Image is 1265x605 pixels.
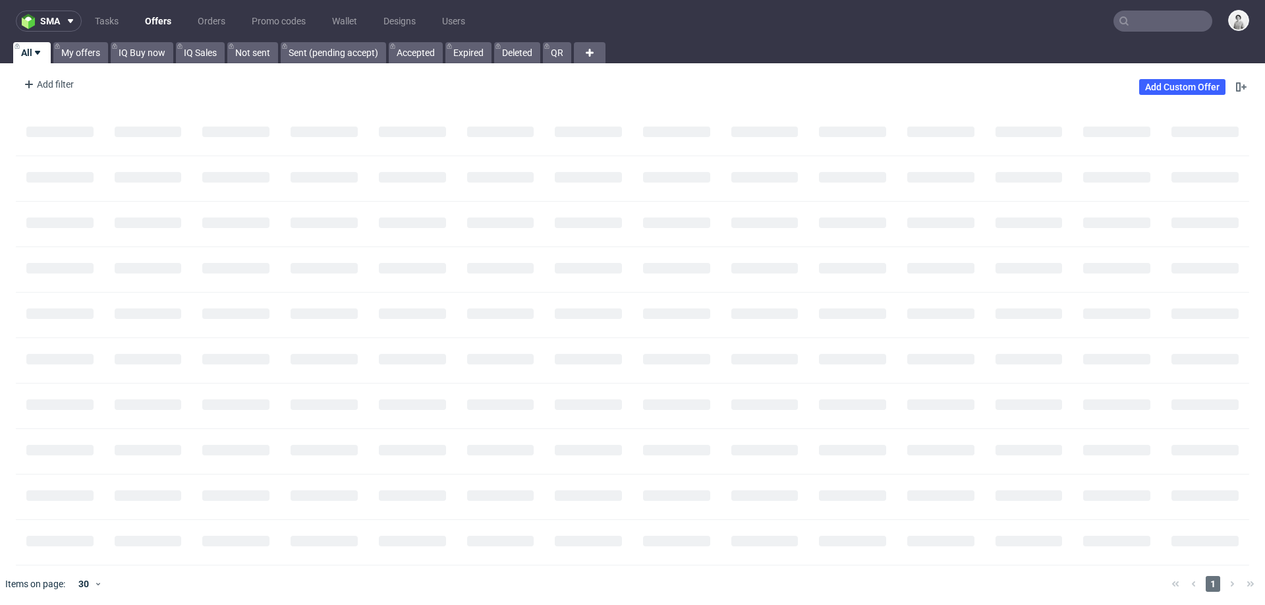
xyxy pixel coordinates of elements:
a: Sent (pending accept) [281,42,386,63]
span: 1 [1206,576,1220,592]
span: sma [40,16,60,26]
div: Add filter [18,74,76,95]
a: Tasks [87,11,126,32]
a: Wallet [324,11,365,32]
a: Users [434,11,473,32]
a: Designs [376,11,424,32]
a: Not sent [227,42,278,63]
a: Add Custom Offer [1139,79,1225,95]
img: Dudek Mariola [1229,11,1248,30]
button: sma [16,11,82,32]
a: Accepted [389,42,443,63]
a: IQ Sales [176,42,225,63]
a: IQ Buy now [111,42,173,63]
div: 30 [70,575,94,593]
a: QR [543,42,571,63]
a: Expired [445,42,492,63]
a: My offers [53,42,108,63]
span: Items on page: [5,577,65,591]
a: Promo codes [244,11,314,32]
a: All [13,42,51,63]
a: Deleted [494,42,540,63]
img: logo [22,14,40,29]
a: Offers [137,11,179,32]
a: Orders [190,11,233,32]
